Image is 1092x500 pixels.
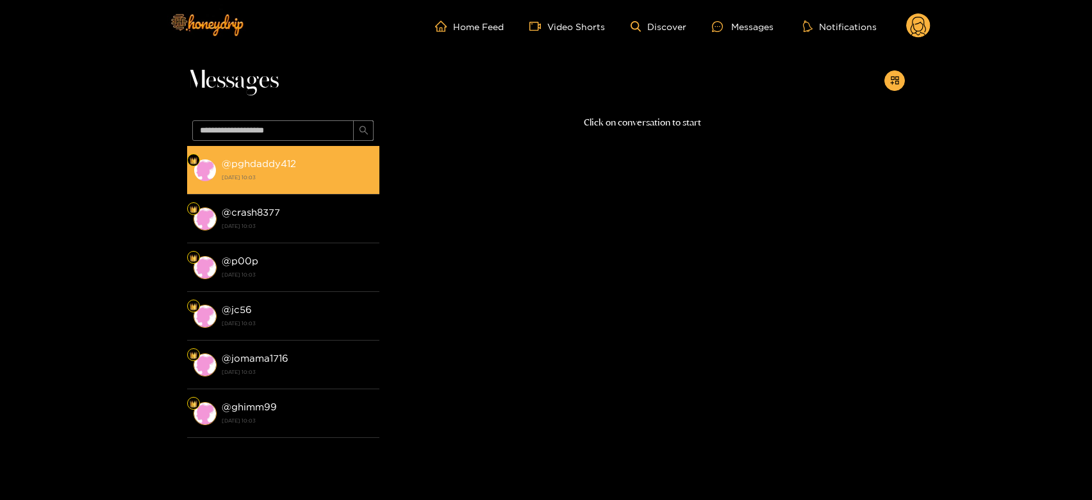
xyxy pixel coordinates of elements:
[799,20,881,33] button: Notifications
[435,20,504,32] a: Home Feed
[194,159,217,182] img: conversation
[222,269,373,280] strong: [DATE] 10:03
[529,20,547,32] span: video-camera
[222,172,373,183] strong: [DATE] 10:03
[435,20,453,32] span: home
[222,220,373,232] strong: [DATE] 10:03
[353,120,374,141] button: search
[222,353,288,364] strong: @ jomama1716
[190,206,197,213] img: Fan Level
[190,157,197,165] img: Fan Level
[190,254,197,262] img: Fan Level
[190,400,197,408] img: Fan Level
[222,255,258,266] strong: @ p00p
[222,207,280,218] strong: @ crash8377
[194,256,217,279] img: conversation
[379,115,905,130] p: Click on conversation to start
[194,402,217,425] img: conversation
[190,303,197,310] img: Fan Level
[190,351,197,359] img: Fan Level
[712,19,773,34] div: Messages
[222,318,373,329] strong: [DATE] 10:03
[187,65,279,96] span: Messages
[529,20,605,32] a: Video Shorts
[222,415,373,426] strong: [DATE] 10:03
[890,76,900,86] span: appstore-add
[631,21,686,32] a: Discover
[194,305,217,328] img: conversation
[194,353,217,376] img: conversation
[359,125,368,136] span: search
[194,207,217,230] img: conversation
[884,70,905,91] button: appstore-add
[222,158,296,169] strong: @ pghdaddy412
[222,366,373,378] strong: [DATE] 10:03
[222,304,252,315] strong: @ jc56
[222,401,277,412] strong: @ ghimm99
